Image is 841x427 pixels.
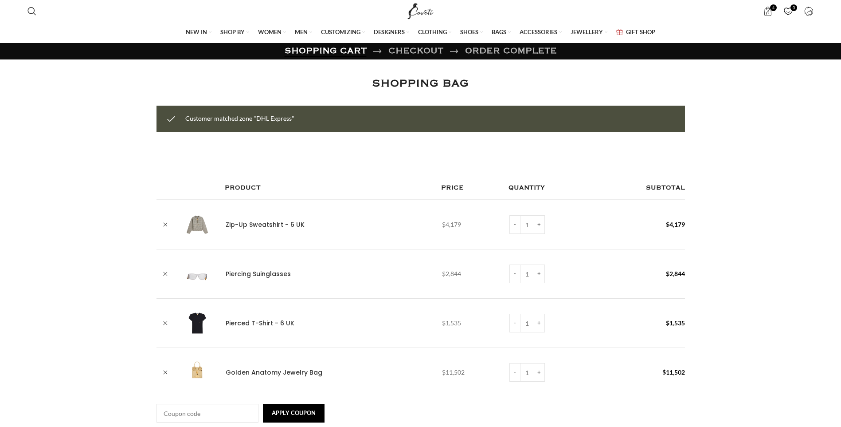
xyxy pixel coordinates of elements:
[258,28,282,36] span: WOMEN
[520,363,534,382] input: Product quantity
[597,176,685,200] th: Subtotal
[509,215,520,234] input: -
[159,267,172,281] a: Remove Piercing Suinglasses from cart
[442,221,461,228] bdi: 4,179
[23,2,41,20] a: Search
[418,23,451,42] a: CLOTHING
[666,270,669,277] span: $
[180,207,215,242] img: Schiaparelli Tops luxury Sweatshirt from Coveti Marketplace
[520,28,557,36] span: ACCESSORIES
[666,221,685,228] bdi: 4,179
[156,404,258,423] input: Coupon code
[388,48,443,54] span: Checkout
[180,305,215,341] img: Schiaparelli Tops luxury Clothing from Coveti Marketplace
[442,270,461,277] bdi: 2,844
[790,4,797,11] span: 0
[186,28,207,36] span: NEW IN
[406,7,435,14] a: Site logo
[759,2,777,20] a: 4
[159,316,172,330] a: Remove Pierced T-Shirt - 6 UK from cart
[442,368,465,376] bdi: 11,502
[779,2,798,20] a: 0
[509,363,520,382] input: -
[442,368,446,376] span: $
[520,314,534,332] input: Product quantity
[285,48,367,54] span: Shopping cart
[226,319,294,328] a: Pierced T-Shirt - 6 UK
[321,28,360,36] span: CUSTOMIZING
[442,270,446,277] span: $
[460,23,483,42] a: SHOES
[186,23,211,42] a: NEW IN
[263,404,325,423] button: Apply coupon
[779,2,798,20] div: My Wishlist
[492,28,506,36] span: BAGS
[285,43,367,59] a: Shopping cart
[295,28,308,36] span: MEN
[504,176,597,200] th: Quantity
[159,218,172,231] a: Remove Zip-Up Sweatshirt - 6 UK from cart
[465,43,557,59] span: Order complete
[226,270,291,279] a: Piercing Suinglasses
[520,265,534,283] input: Product quantity
[666,319,685,327] bdi: 1,535
[226,368,322,377] a: Golden Anatomy Jewelry Bag
[534,314,545,332] input: +
[534,363,545,382] input: +
[442,319,446,327] span: $
[520,23,562,42] a: ACCESSORIES
[616,29,623,35] img: GiftBag
[23,23,818,42] div: Main navigation
[418,28,447,36] span: CLOTHING
[226,221,305,229] a: Zip-Up Sweatshirt - 6 UK
[534,215,545,234] input: +
[321,23,365,42] a: CUSTOMIZING
[156,106,685,131] div: Customer matched zone "DHL Express"
[492,23,511,42] a: BAGS
[666,319,669,327] span: $
[388,43,443,59] a: Checkout
[374,28,405,36] span: DESIGNERS
[295,23,312,42] a: MEN
[509,314,520,332] input: -
[220,176,437,200] th: Product
[534,265,545,283] input: +
[180,256,215,292] img: Piercing Suinglasses
[220,23,249,42] a: SHOP BY
[662,368,666,376] span: $
[509,265,520,283] input: -
[616,23,655,42] a: GIFT SHOP
[180,355,215,390] img: medFormat packshot SA199180 00131958 nobg
[258,23,286,42] a: WOMEN
[437,176,504,200] th: Price
[372,75,469,92] h1: SHOPPING BAG
[442,319,461,327] bdi: 1,535
[220,28,245,36] span: SHOP BY
[626,28,655,36] span: GIFT SHOP
[770,4,777,11] span: 4
[662,368,685,376] bdi: 11,502
[374,23,409,42] a: DESIGNERS
[520,215,534,234] input: Product quantity
[571,28,603,36] span: JEWELLERY
[666,221,669,228] span: $
[666,270,685,277] bdi: 2,844
[571,23,607,42] a: JEWELLERY
[442,221,446,228] span: $
[159,366,172,379] a: Remove Golden Anatomy Jewelry Bag from cart
[460,28,478,36] span: SHOES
